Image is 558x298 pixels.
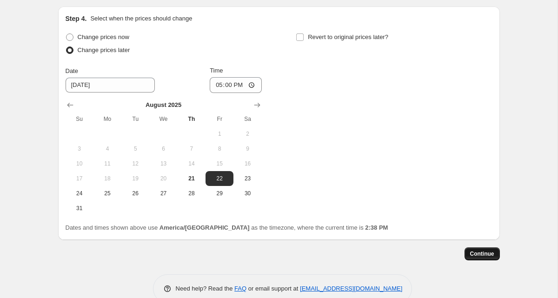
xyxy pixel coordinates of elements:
[121,141,149,156] button: Tuesday August 5 2025
[233,126,261,141] button: Saturday August 2 2025
[69,115,90,123] span: Su
[233,112,261,126] th: Saturday
[66,67,78,74] span: Date
[181,175,202,182] span: 21
[251,99,264,112] button: Show next month, September 2025
[93,156,121,171] button: Monday August 11 2025
[78,46,130,53] span: Change prices later
[66,186,93,201] button: Sunday August 24 2025
[209,115,230,123] span: Fr
[149,186,177,201] button: Wednesday August 27 2025
[149,156,177,171] button: Wednesday August 13 2025
[300,285,402,292] a: [EMAIL_ADDRESS][DOMAIN_NAME]
[69,175,90,182] span: 17
[206,171,233,186] button: Friday August 22 2025
[206,186,233,201] button: Friday August 29 2025
[149,112,177,126] th: Wednesday
[210,77,262,93] input: 12:00
[237,130,258,138] span: 2
[159,224,250,231] b: America/[GEOGRAPHIC_DATA]
[153,115,173,123] span: We
[181,115,202,123] span: Th
[125,175,146,182] span: 19
[470,250,494,258] span: Continue
[125,190,146,197] span: 26
[125,115,146,123] span: Tu
[181,145,202,152] span: 7
[69,145,90,152] span: 3
[181,190,202,197] span: 28
[66,141,93,156] button: Sunday August 3 2025
[93,141,121,156] button: Monday August 4 2025
[237,115,258,123] span: Sa
[93,186,121,201] button: Monday August 25 2025
[97,115,118,123] span: Mo
[246,285,300,292] span: or email support at
[233,141,261,156] button: Saturday August 9 2025
[237,190,258,197] span: 30
[178,186,206,201] button: Thursday August 28 2025
[149,141,177,156] button: Wednesday August 6 2025
[93,171,121,186] button: Monday August 18 2025
[90,14,192,23] p: Select when the prices should change
[153,190,173,197] span: 27
[97,175,118,182] span: 18
[465,247,500,260] button: Continue
[181,160,202,167] span: 14
[308,33,388,40] span: Revert to original prices later?
[97,160,118,167] span: 11
[237,145,258,152] span: 9
[66,78,155,93] input: 8/21/2025
[178,171,206,186] button: Today Thursday August 21 2025
[78,33,129,40] span: Change prices now
[237,175,258,182] span: 23
[66,171,93,186] button: Sunday August 17 2025
[121,171,149,186] button: Tuesday August 19 2025
[176,285,235,292] span: Need help? Read the
[69,190,90,197] span: 24
[233,171,261,186] button: Saturday August 23 2025
[233,186,261,201] button: Saturday August 30 2025
[237,160,258,167] span: 16
[153,175,173,182] span: 20
[121,156,149,171] button: Tuesday August 12 2025
[178,141,206,156] button: Thursday August 7 2025
[178,156,206,171] button: Thursday August 14 2025
[206,126,233,141] button: Friday August 1 2025
[66,14,87,23] h2: Step 4.
[153,145,173,152] span: 6
[365,224,388,231] b: 2:38 PM
[210,67,223,74] span: Time
[125,145,146,152] span: 5
[153,160,173,167] span: 13
[178,112,206,126] th: Thursday
[234,285,246,292] a: FAQ
[121,186,149,201] button: Tuesday August 26 2025
[66,112,93,126] th: Sunday
[209,190,230,197] span: 29
[209,130,230,138] span: 1
[206,156,233,171] button: Friday August 15 2025
[125,160,146,167] span: 12
[69,205,90,212] span: 31
[93,112,121,126] th: Monday
[66,224,388,231] span: Dates and times shown above use as the timezone, where the current time is
[97,145,118,152] span: 4
[209,175,230,182] span: 22
[209,145,230,152] span: 8
[121,112,149,126] th: Tuesday
[64,99,77,112] button: Show previous month, July 2025
[69,160,90,167] span: 10
[233,156,261,171] button: Saturday August 16 2025
[206,112,233,126] th: Friday
[66,156,93,171] button: Sunday August 10 2025
[97,190,118,197] span: 25
[206,141,233,156] button: Friday August 8 2025
[209,160,230,167] span: 15
[149,171,177,186] button: Wednesday August 20 2025
[66,201,93,216] button: Sunday August 31 2025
